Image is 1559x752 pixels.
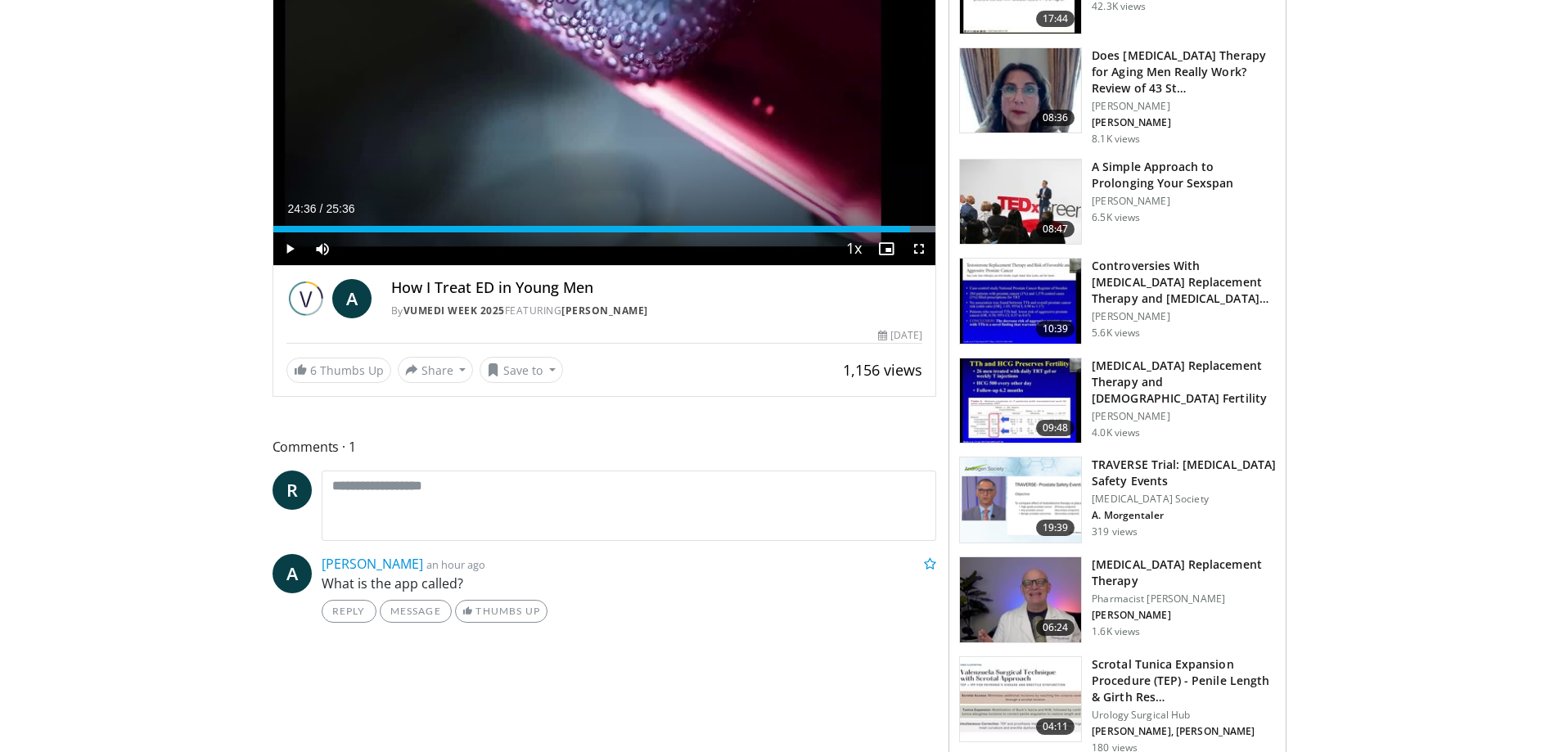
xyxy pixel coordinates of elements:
span: 04:11 [1036,718,1075,735]
a: [PERSON_NAME] [322,555,423,573]
p: 4.0K views [1092,426,1140,439]
a: Message [380,600,452,623]
span: 10:39 [1036,321,1075,337]
p: A. Morgentaler [1092,509,1276,522]
h3: A Simple Approach to Prolonging Your Sexspan [1092,159,1276,191]
a: R [273,471,312,510]
p: 5.6K views [1092,326,1140,340]
a: 6 Thumbs Up [286,358,391,383]
button: Fullscreen [903,232,935,265]
div: Progress Bar [273,226,936,232]
a: 19:39 TRAVERSE Trial: [MEDICAL_DATA] Safety Events [MEDICAL_DATA] Society A. Morgentaler 319 views [959,457,1276,543]
p: 8.1K views [1092,133,1140,146]
img: Vumedi Week 2025 [286,279,326,318]
a: Thumbs Up [455,600,547,623]
p: [PERSON_NAME] [1092,410,1276,423]
button: Share [398,357,474,383]
h3: [MEDICAL_DATA] Replacement Therapy and [DEMOGRAPHIC_DATA] Fertility [1092,358,1276,407]
span: 06:24 [1036,619,1075,636]
p: [PERSON_NAME] [1092,310,1276,323]
span: 6 [310,362,317,378]
p: [PERSON_NAME], [PERSON_NAME] [1092,725,1276,738]
span: 09:48 [1036,420,1075,436]
p: Urology Surgical Hub [1092,709,1276,722]
span: 25:36 [326,202,354,215]
img: 4d4bce34-7cbb-4531-8d0c-5308a71d9d6c.150x105_q85_crop-smart_upscale.jpg [960,48,1081,133]
a: 09:48 [MEDICAL_DATA] Replacement Therapy and [DEMOGRAPHIC_DATA] Fertility [PERSON_NAME] 4.0K views [959,358,1276,444]
a: 10:39 Controversies With [MEDICAL_DATA] Replacement Therapy and [MEDICAL_DATA] Can… [PERSON_NAME]... [959,258,1276,344]
button: Enable picture-in-picture mode [870,232,903,265]
h3: TRAVERSE Trial: [MEDICAL_DATA] Safety Events [1092,457,1276,489]
p: Pharmacist [PERSON_NAME] [1092,592,1276,606]
h3: [MEDICAL_DATA] Replacement Therapy [1092,556,1276,589]
p: What is the app called? [322,574,937,593]
div: By FEATURING [391,304,923,318]
span: 08:47 [1036,221,1075,237]
a: 08:36 Does [MEDICAL_DATA] Therapy for Aging Men Really Work? Review of 43 St… [PERSON_NAME] [PERS... [959,47,1276,146]
button: Save to [480,357,563,383]
span: 24:36 [288,202,317,215]
a: 06:24 [MEDICAL_DATA] Replacement Therapy Pharmacist [PERSON_NAME] [PERSON_NAME] 1.6K views [959,556,1276,643]
button: Mute [306,232,339,265]
p: [PERSON_NAME] [1092,100,1276,113]
p: 6.5K views [1092,211,1140,224]
img: e23de6d5-b3cf-4de1-8780-c4eec047bbc0.150x105_q85_crop-smart_upscale.jpg [960,557,1081,642]
img: 42a01f4d-5c35-4f25-a5cb-bf75145fa608.150x105_q85_crop-smart_upscale.jpg [960,657,1081,742]
p: [PERSON_NAME] [1092,195,1276,208]
h3: Scrotal Tunica Expansion Procedure (TEP) - Penile Length & Girth Res… [1092,656,1276,705]
span: Comments 1 [273,436,937,457]
p: [PERSON_NAME] [1092,116,1276,129]
span: 08:36 [1036,110,1075,126]
span: 17:44 [1036,11,1075,27]
span: 1,156 views [843,360,922,380]
button: Play [273,232,306,265]
span: 19:39 [1036,520,1075,536]
a: Vumedi Week 2025 [403,304,505,317]
img: 58e29ddd-d015-4cd9-bf96-f28e303b730c.150x105_q85_crop-smart_upscale.jpg [960,358,1081,444]
img: c4bd4661-e278-4c34-863c-57c104f39734.150x105_q85_crop-smart_upscale.jpg [960,160,1081,245]
a: A [332,279,372,318]
p: [MEDICAL_DATA] Society [1092,493,1276,506]
a: [PERSON_NAME] [561,304,648,317]
small: an hour ago [426,557,485,572]
img: 9812f22f-d817-4923-ae6c-a42f6b8f1c21.png.150x105_q85_crop-smart_upscale.png [960,457,1081,543]
p: [PERSON_NAME] [1092,609,1276,622]
p: 1.6K views [1092,625,1140,638]
a: Reply [322,600,376,623]
a: 08:47 A Simple Approach to Prolonging Your Sexspan [PERSON_NAME] 6.5K views [959,159,1276,245]
span: / [320,202,323,215]
div: [DATE] [878,328,922,343]
h3: Controversies With [MEDICAL_DATA] Replacement Therapy and [MEDICAL_DATA] Can… [1092,258,1276,307]
img: 418933e4-fe1c-4c2e-be56-3ce3ec8efa3b.150x105_q85_crop-smart_upscale.jpg [960,259,1081,344]
a: A [273,554,312,593]
p: 319 views [1092,525,1138,538]
button: Playback Rate [837,232,870,265]
h3: Does [MEDICAL_DATA] Therapy for Aging Men Really Work? Review of 43 St… [1092,47,1276,97]
h4: How I Treat ED in Young Men [391,279,923,297]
